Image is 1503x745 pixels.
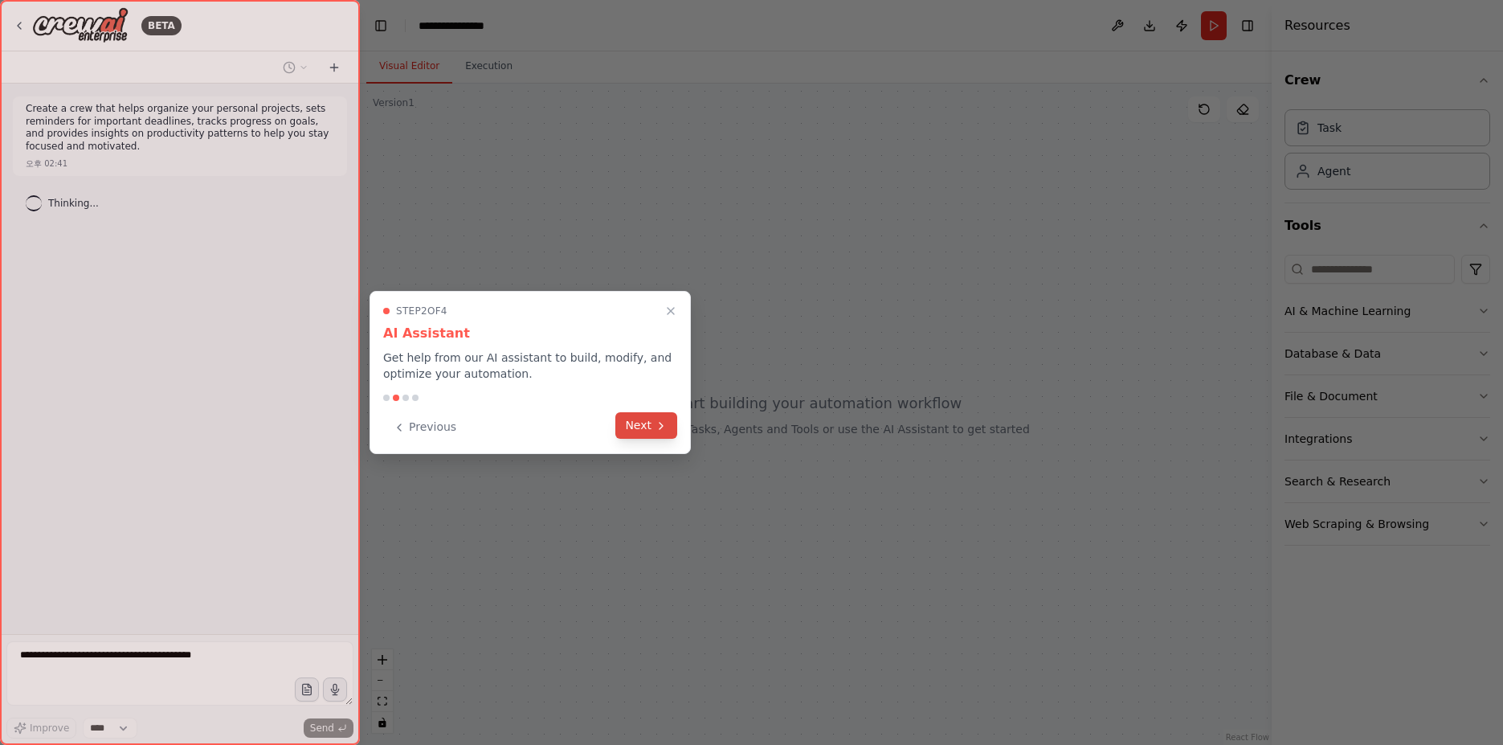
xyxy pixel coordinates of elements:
button: Hide left sidebar [370,14,392,37]
button: Previous [383,414,466,440]
span: Step 2 of 4 [396,305,447,317]
button: Close walkthrough [661,301,680,321]
p: Get help from our AI assistant to build, modify, and optimize your automation. [383,350,677,382]
button: Next [615,412,677,439]
h3: AI Assistant [383,324,677,343]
